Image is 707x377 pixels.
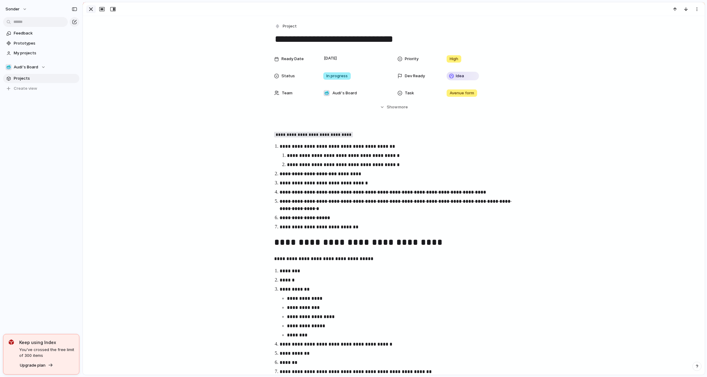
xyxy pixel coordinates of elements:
[5,6,20,12] span: sonder
[14,30,77,36] span: Feedback
[14,50,77,56] span: My projects
[3,74,79,83] a: Projects
[19,339,74,346] span: Keep using Index
[14,85,37,92] span: Create view
[450,90,474,96] span: Avenue form
[3,49,79,58] a: My projects
[18,361,55,370] button: Upgrade plan
[322,55,339,62] span: [DATE]
[5,64,12,70] div: 🥶
[324,90,330,96] div: 🥶
[3,63,79,72] button: 🥶Audi's Board
[283,23,297,29] span: Project
[14,64,38,70] span: Audi's Board
[282,90,292,96] span: Team
[274,102,513,113] button: Showmore
[326,73,348,79] span: In progress
[332,90,357,96] span: Audi's Board
[3,39,79,48] a: Prototypes
[14,75,77,82] span: Projects
[456,73,464,79] span: Idea
[405,90,414,96] span: Task
[3,84,79,93] button: Create view
[450,56,458,62] span: High
[405,73,425,79] span: Dev Ready
[405,56,419,62] span: Priority
[20,362,45,368] span: Upgrade plan
[19,347,74,359] span: You've crossed the free limit of 300 items
[3,29,79,38] a: Feedback
[398,104,408,110] span: more
[3,4,30,14] button: sonder
[281,56,304,62] span: Ready Date
[387,104,398,110] span: Show
[14,40,77,46] span: Prototypes
[274,22,299,31] button: Project
[281,73,295,79] span: Status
